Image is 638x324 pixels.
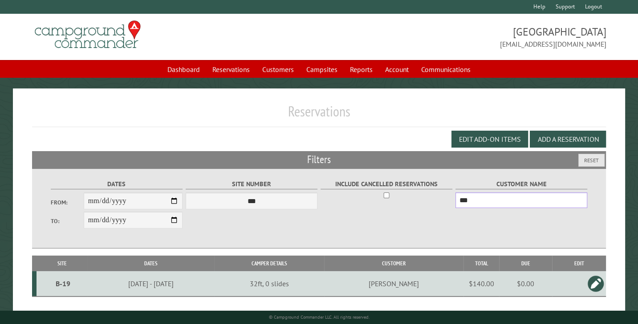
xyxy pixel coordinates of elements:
[268,314,369,320] small: © Campground Commander LLC. All rights reserved.
[321,179,453,189] label: Include Cancelled Reservations
[51,179,183,189] label: Dates
[32,103,606,127] h1: Reservations
[416,61,476,78] a: Communications
[88,256,214,271] th: Dates
[207,61,255,78] a: Reservations
[319,24,606,49] span: [GEOGRAPHIC_DATA] [EMAIL_ADDRESS][DOMAIN_NAME]
[51,198,84,207] label: From:
[455,179,588,189] label: Customer Name
[578,154,605,167] button: Reset
[162,61,205,78] a: Dashboard
[301,61,343,78] a: Campsites
[345,61,378,78] a: Reports
[89,279,213,288] div: [DATE] - [DATE]
[380,61,414,78] a: Account
[451,131,528,148] button: Edit Add-on Items
[40,279,87,288] div: B-19
[552,256,606,271] th: Edit
[32,151,606,168] h2: Filters
[32,17,143,52] img: Campground Commander
[463,271,499,296] td: $140.00
[499,271,552,296] td: $0.00
[37,256,88,271] th: Site
[463,256,499,271] th: Total
[214,256,324,271] th: Camper Details
[51,217,84,225] label: To:
[257,61,299,78] a: Customers
[186,179,318,189] label: Site Number
[214,271,324,296] td: 32ft, 0 slides
[530,131,606,148] button: Add a Reservation
[324,271,463,296] td: [PERSON_NAME]
[324,256,463,271] th: Customer
[499,256,552,271] th: Due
